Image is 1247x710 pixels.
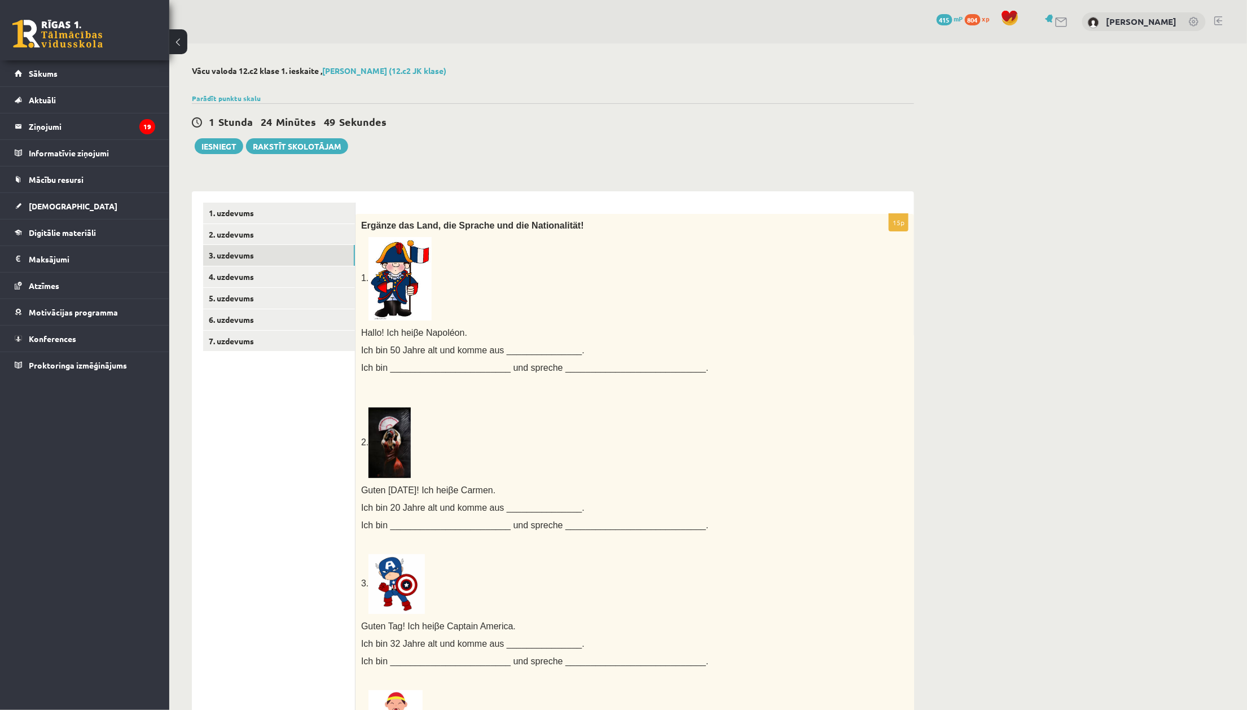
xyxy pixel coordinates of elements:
[29,307,118,317] span: Motivācijas programma
[361,639,585,648] span: Ich bin 32 Jahre alt und komme aus _______________.
[361,345,585,355] span: Ich bin 50 Jahre alt und komme aus _______________.
[361,221,584,230] span: Ergänze das Land, die Sprache und die Nationalität!
[361,503,585,512] span: Ich bin 20 Jahre alt und komme aus _______________.
[15,326,155,352] a: Konferences
[29,334,76,344] span: Konferences
[192,94,261,103] a: Parādīt punktu skalu
[361,363,709,372] span: Ich bin ________________________ und spreche ____________________________.
[1088,17,1099,28] img: Bruno Trukšāns
[203,224,355,245] a: 2. uzdevums
[15,220,155,246] a: Digitālie materiāli
[218,115,253,128] span: Stunda
[203,266,355,287] a: 4. uzdevums
[209,115,214,128] span: 1
[322,65,446,76] a: [PERSON_NAME] (12.c2 JK klase)
[203,203,355,223] a: 1. uzdevums
[954,14,963,23] span: mP
[361,656,709,666] span: Ich bin ________________________ und spreche ____________________________.
[29,68,58,78] span: Sākums
[368,554,425,614] img: Resultado de imagem para America clipart
[361,437,368,447] span: 2.
[29,95,56,105] span: Aktuāli
[324,115,335,128] span: 49
[982,14,990,23] span: xp
[361,485,448,495] span: Guten [DATE]! Ich hei
[195,138,243,154] button: Iesniegt
[368,237,432,321] img: Resultado de imagem para french clipart
[965,14,995,23] a: 804 xp
[1107,16,1177,27] a: [PERSON_NAME]
[937,14,963,23] a: 415 mP
[203,245,355,266] a: 3. uzdevums
[15,113,155,139] a: Ziņojumi19
[15,246,155,272] a: Maksājumi
[889,213,908,231] p: 15p
[15,87,155,113] a: Aktuāli
[203,309,355,330] a: 6. uzdevums
[361,621,434,631] span: Guten Tag! Ich hei
[29,281,59,291] span: Atzīmes
[361,520,709,530] span: Ich bin ________________________ und spreche ____________________________.
[448,485,453,495] span: β
[139,119,155,134] i: 19
[15,60,155,86] a: Sākums
[339,115,387,128] span: Sekundes
[361,578,425,588] span: 3.
[29,140,155,166] legend: Informatīvie ziņojumi
[11,11,535,23] body: Editor, wiswyg-editor-user-answer-47433839521600
[965,14,981,25] span: 804
[15,352,155,378] a: Proktoringa izmēģinājums
[203,331,355,352] a: 7. uzdevums
[29,174,84,185] span: Mācību resursi
[276,115,316,128] span: Minūtes
[937,14,952,25] span: 415
[261,115,272,128] span: 24
[203,288,355,309] a: 5. uzdevums
[12,20,103,48] a: Rīgas 1. Tālmācības vidusskola
[15,140,155,166] a: Informatīvie ziņojumi
[29,246,155,272] legend: Maksājumi
[419,328,467,338] span: e Napoléon.
[29,360,127,370] span: Proktoringa izmēģinājums
[246,138,348,154] a: Rakstīt skolotājam
[15,166,155,192] a: Mācību resursi
[29,201,117,211] span: [DEMOGRAPHIC_DATA]
[454,485,496,495] span: e Carmen.
[192,66,914,76] h2: Vācu valoda 12.c2 klase 1. ieskaite ,
[361,273,432,283] span: 1.
[15,193,155,219] a: [DEMOGRAPHIC_DATA]
[29,227,96,238] span: Digitālie materiāli
[29,113,155,139] legend: Ziņojumi
[368,407,411,478] img: Flamenco Tänzerin – Galerie Chromik
[414,328,419,338] span: β
[361,328,414,338] span: Hallo! Ich hei
[15,299,155,325] a: Motivācijas programma
[440,621,516,631] span: e Captain America.
[434,621,440,631] span: β
[15,273,155,299] a: Atzīmes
